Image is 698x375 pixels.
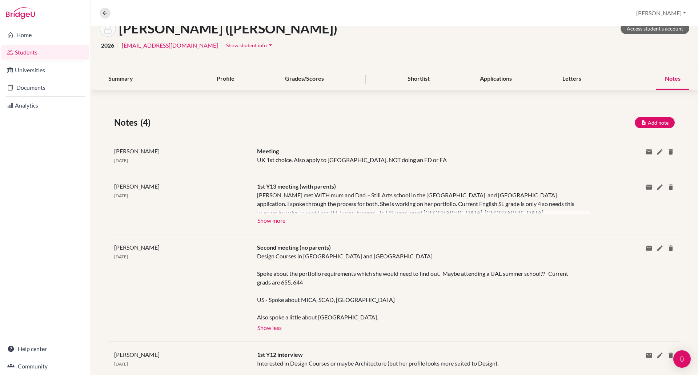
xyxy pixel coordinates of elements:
[257,148,279,154] span: Meeting
[114,244,160,251] span: [PERSON_NAME]
[673,350,691,368] div: Open Intercom Messenger
[114,361,128,367] span: [DATE]
[554,68,590,90] div: Letters
[114,351,160,358] span: [PERSON_NAME]
[226,40,274,51] button: Show student infoarrow_drop_down
[114,254,128,259] span: [DATE]
[1,359,89,374] a: Community
[252,147,585,164] div: UK 1st choice. Also apply to [GEOGRAPHIC_DATA]. NOT doing an ED or EA
[1,342,89,356] a: Help center
[119,21,337,36] h1: [PERSON_NAME] ([PERSON_NAME])
[621,23,689,34] a: Access student's account
[635,117,675,128] button: Add note
[114,193,128,198] span: [DATE]
[221,41,223,50] span: |
[1,28,89,42] a: Home
[257,351,303,358] span: 1st Y12 interview
[114,116,140,129] span: Notes
[257,191,579,214] div: [PERSON_NAME] met WITH mum and Dad. - Still Arts school in the [GEOGRAPHIC_DATA] and [GEOGRAPHIC_...
[1,45,89,60] a: Students
[117,41,119,50] span: |
[114,158,128,163] span: [DATE]
[1,80,89,95] a: Documents
[399,68,438,90] div: Shortlist
[114,148,160,154] span: [PERSON_NAME]
[633,6,689,20] button: [PERSON_NAME]
[114,183,160,190] span: [PERSON_NAME]
[257,322,282,332] button: Show less
[101,41,114,50] span: 2026
[1,63,89,77] a: Universities
[140,116,153,129] span: (4)
[257,244,331,251] span: Second meeting (no parents)
[257,252,579,322] div: Design Courses in [GEOGRAPHIC_DATA] and [GEOGRAPHIC_DATA] Spoke about the portfolio requirements ...
[122,41,218,50] a: [EMAIL_ADDRESS][DOMAIN_NAME]
[656,68,689,90] div: Notes
[6,7,35,19] img: Bridge-U
[100,20,116,37] img: Jie (Helen) Dong's avatar
[267,41,274,49] i: arrow_drop_down
[100,68,142,90] div: Summary
[1,98,89,113] a: Analytics
[276,68,333,90] div: Grades/Scores
[226,42,267,48] span: Show student info
[257,183,336,190] span: 1st Y13 meeting (with parents)
[208,68,243,90] div: Profile
[471,68,521,90] div: Applications
[257,214,286,225] button: Show more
